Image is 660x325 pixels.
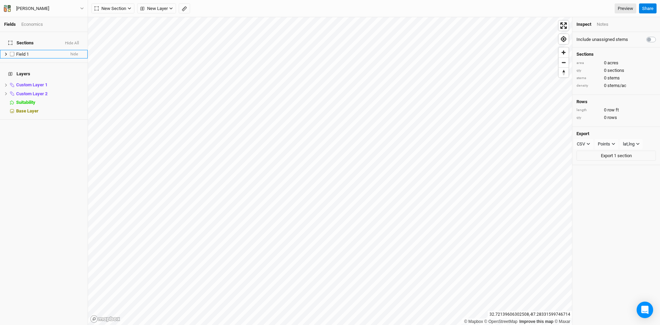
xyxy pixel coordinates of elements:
a: Improve this map [519,319,553,324]
a: Fields [4,22,16,27]
div: 0 [576,67,656,74]
h4: Rows [576,99,656,105]
a: Maxar [554,319,570,324]
div: area [576,61,601,66]
div: Phillips [16,5,49,12]
button: lat,lng [620,139,643,149]
span: Suitability [16,100,35,105]
button: Zoom in [559,47,569,57]
div: Economics [21,21,43,28]
span: Custom Layer 2 [16,91,47,96]
button: Points [595,139,618,149]
div: Notes [597,21,608,28]
div: 32.72139606302508 , -87.28331599746714 [488,311,572,318]
label: Include unassigned stems [576,36,628,43]
div: density [576,83,601,88]
a: Mapbox [464,319,483,324]
span: Field 1 [16,52,29,57]
button: New Section [91,3,134,14]
span: New Layer [140,5,168,12]
button: Find my location [559,34,569,44]
button: Shortcut: M [179,3,190,14]
span: acres [607,60,618,66]
button: Share [639,3,657,14]
div: Field 1 [16,52,65,57]
div: CSV [577,141,585,148]
div: [PERSON_NAME] [16,5,49,12]
span: stems [607,75,620,81]
div: length [576,108,601,113]
button: Export 1 section [576,151,656,161]
div: 0 [576,75,656,81]
div: Inspect [576,21,591,28]
button: CSV [574,139,593,149]
button: Enter fullscreen [559,21,569,31]
span: Sections [8,40,34,46]
div: lat,lng [623,141,635,148]
div: Points [598,141,610,148]
span: row ft [607,107,619,113]
button: Reset bearing to north [559,67,569,77]
h4: Export [576,131,656,137]
a: Preview [615,3,636,14]
div: qty [576,115,601,120]
button: [PERSON_NAME] [3,5,84,12]
a: Mapbox logo [90,315,120,323]
span: rows [607,115,617,121]
span: New Section [95,5,126,12]
div: Base Layer [16,108,84,114]
div: qty [576,68,601,73]
div: Custom Layer 2 [16,91,84,97]
span: Zoom out [559,58,569,67]
span: stems/ac [607,83,626,89]
div: 0 [576,115,656,121]
div: stems [576,76,601,81]
a: OpenStreetMap [484,319,518,324]
div: Custom Layer 1 [16,82,84,88]
div: 0 [576,107,656,113]
h4: Layers [4,67,84,81]
div: 0 [576,83,656,89]
canvas: Map [88,17,572,325]
div: Open Intercom Messenger [637,302,653,318]
h4: Sections [576,52,656,57]
button: New Layer [137,3,176,14]
button: Zoom out [559,57,569,67]
span: sections [607,67,624,74]
span: Custom Layer 1 [16,82,47,87]
button: Hide All [65,41,79,46]
span: hide [70,50,78,58]
span: Reset bearing to north [559,68,569,77]
span: Base Layer [16,108,38,113]
div: Suitability [16,100,84,105]
div: 0 [576,60,656,66]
